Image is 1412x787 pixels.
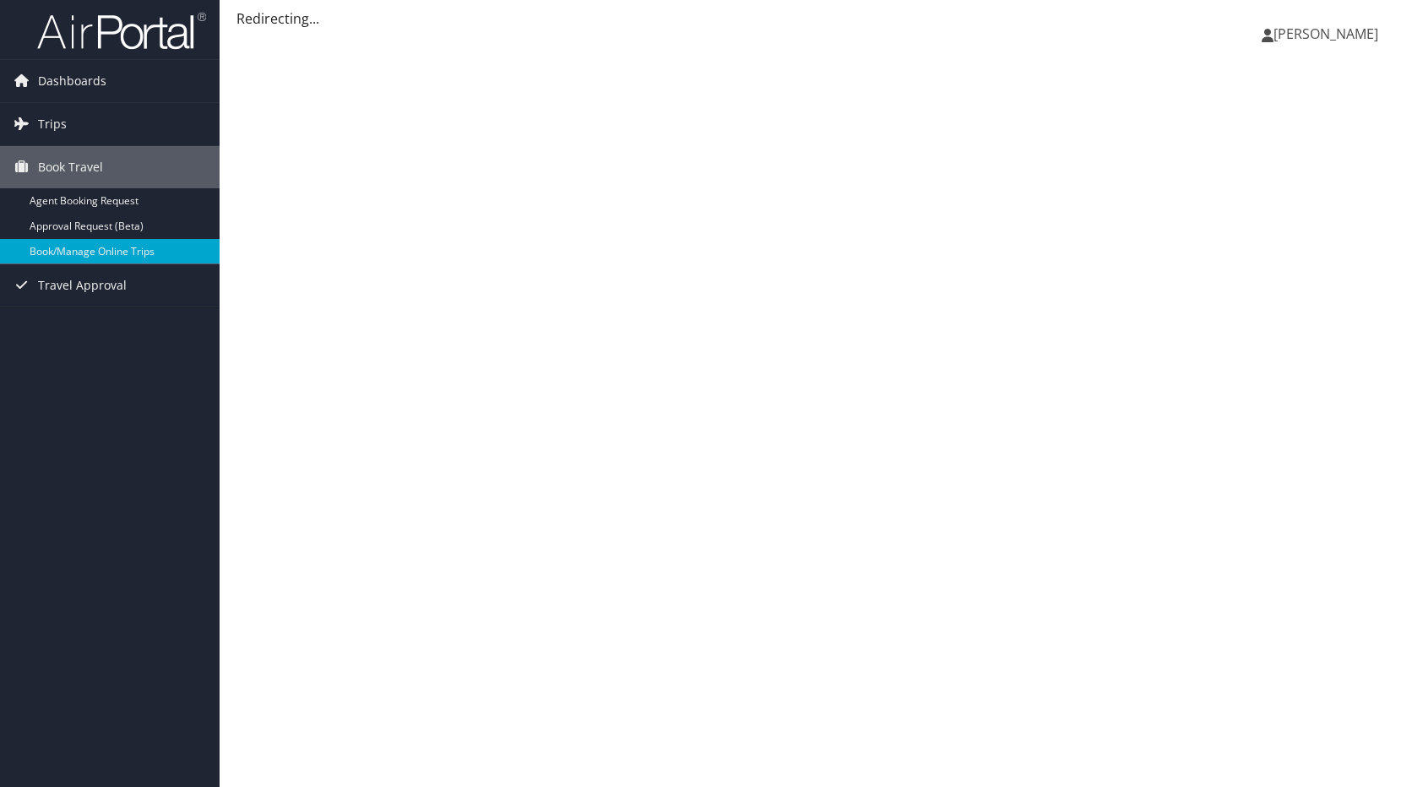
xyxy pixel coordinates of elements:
div: Redirecting... [236,8,1395,29]
a: [PERSON_NAME] [1262,8,1395,59]
img: airportal-logo.png [37,11,206,51]
span: [PERSON_NAME] [1274,24,1378,43]
span: Dashboards [38,60,106,102]
span: Travel Approval [38,264,127,307]
span: Book Travel [38,146,103,188]
span: Trips [38,103,67,145]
